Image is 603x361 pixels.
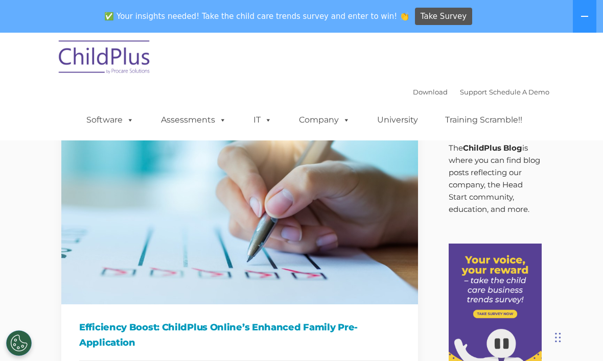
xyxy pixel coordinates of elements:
[61,104,418,304] img: Efficiency Boost: ChildPlus Online's Enhanced Family Pre-Application Process - Streamlining Appli...
[435,110,532,130] a: Training Scramble!!
[421,8,467,26] span: Take Survey
[243,110,282,130] a: IT
[413,88,448,96] a: Download
[413,88,549,96] font: |
[76,110,144,130] a: Software
[555,322,561,353] div: Drag
[489,88,549,96] a: Schedule A Demo
[151,110,237,130] a: Assessments
[367,110,428,130] a: University
[289,110,360,130] a: Company
[552,312,603,361] iframe: Chat Widget
[54,33,156,84] img: ChildPlus by Procare Solutions
[460,88,487,96] a: Support
[6,330,32,356] button: Cookies Settings
[415,8,473,26] a: Take Survey
[79,320,400,350] h1: Efficiency Boost: ChildPlus Online’s Enhanced Family Pre-Application
[101,7,413,27] span: ✅ Your insights needed! Take the child care trends survey and enter to win! 👏
[463,143,522,153] strong: ChildPlus Blog
[449,142,542,215] p: The is where you can find blog posts reflecting our company, the Head Start community, education,...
